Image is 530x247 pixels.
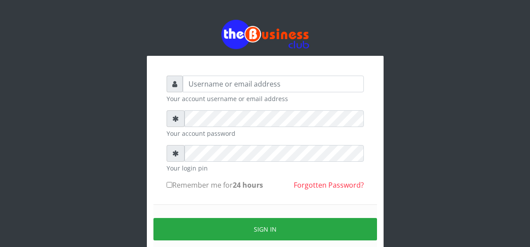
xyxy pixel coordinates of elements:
[167,180,263,190] label: Remember me for
[233,180,263,190] b: 24 hours
[153,218,377,240] button: Sign in
[294,180,364,190] a: Forgotten Password?
[167,163,364,173] small: Your login pin
[167,129,364,138] small: Your account password
[167,94,364,103] small: Your account username or email address
[167,182,172,188] input: Remember me for24 hours
[183,76,364,92] input: Username or email address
